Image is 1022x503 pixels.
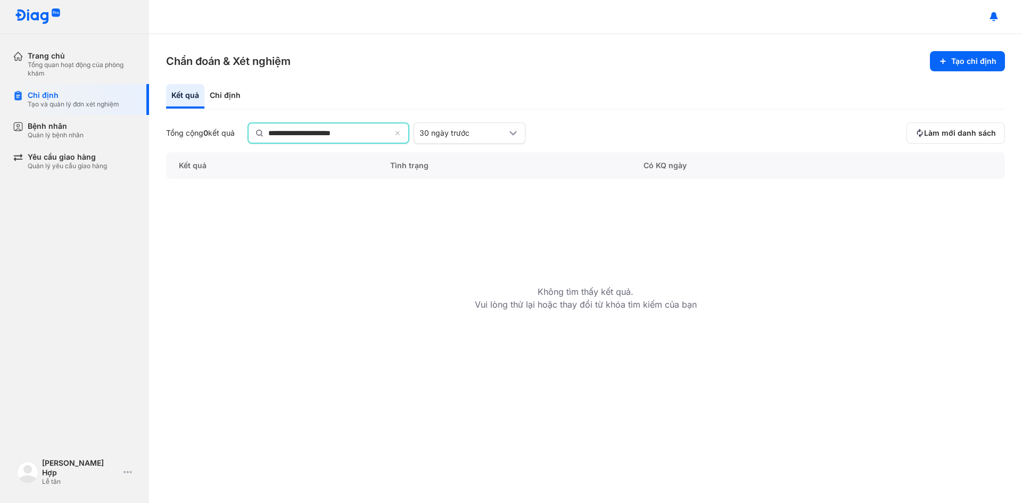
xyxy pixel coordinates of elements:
[17,461,38,483] img: logo
[906,122,1005,144] button: Làm mới danh sách
[924,128,996,138] span: Làm mới danh sách
[419,128,507,138] div: 30 ngày trước
[204,84,246,109] div: Chỉ định
[28,162,107,170] div: Quản lý yêu cầu giao hàng
[42,458,119,477] div: [PERSON_NAME] Hợp
[28,61,136,78] div: Tổng quan hoạt động của phòng khám
[15,9,61,25] img: logo
[28,131,84,139] div: Quản lý bệnh nhân
[42,477,119,486] div: Lễ tân
[28,90,119,100] div: Chỉ định
[475,179,697,311] div: Không tìm thấy kết quả. Vui lòng thử lại hoặc thay đổi từ khóa tìm kiếm của bạn
[28,121,84,131] div: Bệnh nhân
[28,152,107,162] div: Yêu cầu giao hàng
[166,152,377,179] div: Kết quả
[166,128,235,138] div: Tổng cộng kết quả
[930,51,1005,71] button: Tạo chỉ định
[203,128,208,137] span: 0
[166,54,291,69] h3: Chẩn đoán & Xét nghiệm
[631,152,903,179] div: Có KQ ngày
[28,51,136,61] div: Trang chủ
[166,84,204,109] div: Kết quả
[377,152,631,179] div: Tình trạng
[28,100,119,109] div: Tạo và quản lý đơn xét nghiệm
